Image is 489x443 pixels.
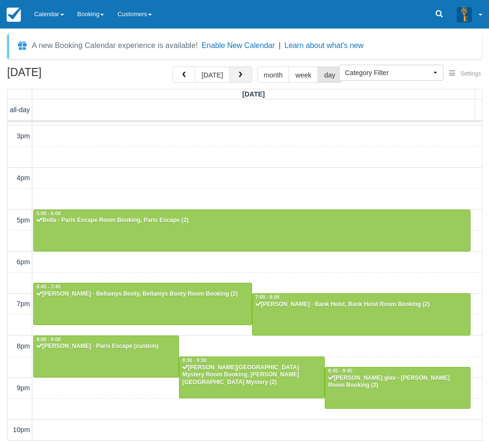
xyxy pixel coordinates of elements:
[195,67,229,83] button: [DATE]
[457,7,472,22] img: A3
[17,132,30,140] span: 3pm
[339,65,443,81] button: Category Filter
[36,217,468,224] div: Bella - Paris Escape Room Booking, Paris Escape (2)
[33,283,252,325] a: 6:45 - 7:45[PERSON_NAME] - Bellamys Booty, Bellamys Booty Room Booking (2)
[7,67,127,84] h2: [DATE]
[17,384,30,392] span: 9pm
[36,343,176,350] div: [PERSON_NAME] - Paris Escape (custom)
[32,40,198,51] div: A new Booking Calendar experience is available!
[17,174,30,182] span: 4pm
[202,41,275,50] button: Enable New Calendar
[255,295,280,300] span: 7:00 - 8:00
[318,67,342,83] button: day
[257,67,290,83] button: month
[328,375,468,390] div: [PERSON_NAME] glav - [PERSON_NAME] Room Booking (2)
[36,290,249,298] div: [PERSON_NAME] - Bellamys Booty, Bellamys Booty Room Booking (2)
[182,358,207,363] span: 8:30 - 9:30
[7,8,21,22] img: checkfront-main-nav-mini-logo.png
[37,337,61,342] span: 8:00 - 9:00
[242,90,265,98] span: [DATE]
[255,301,468,308] div: [PERSON_NAME] - Bank Heist, Bank Heist Room Booking (2)
[289,67,318,83] button: week
[10,106,30,114] span: all-day
[252,293,471,335] a: 7:00 - 8:00[PERSON_NAME] - Bank Heist, Bank Heist Room Booking (2)
[17,300,30,308] span: 7pm
[328,368,352,374] span: 8:45 - 9:45
[33,210,470,251] a: 5:00 - 6:00Bella - Paris Escape Room Booking, Paris Escape (2)
[17,216,30,224] span: 5pm
[17,342,30,350] span: 8pm
[37,211,61,216] span: 5:00 - 6:00
[33,336,179,377] a: 8:00 - 9:00[PERSON_NAME] - Paris Escape (custom)
[37,284,61,289] span: 6:45 - 7:45
[284,41,364,49] a: Learn about what's new
[179,356,325,398] a: 8:30 - 9:30[PERSON_NAME][GEOGRAPHIC_DATA] Mystery Room Booking, [PERSON_NAME][GEOGRAPHIC_DATA] My...
[325,367,470,409] a: 8:45 - 9:45[PERSON_NAME] glav - [PERSON_NAME] Room Booking (2)
[182,364,322,387] div: [PERSON_NAME][GEOGRAPHIC_DATA] Mystery Room Booking, [PERSON_NAME][GEOGRAPHIC_DATA] Mystery (2)
[461,70,481,77] span: Settings
[345,68,431,77] span: Category Filter
[443,67,487,81] button: Settings
[13,426,30,433] span: 10pm
[279,41,281,49] span: |
[17,258,30,266] span: 6pm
